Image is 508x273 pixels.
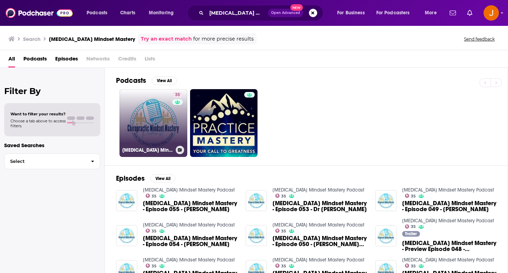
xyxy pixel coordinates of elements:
a: EpisodesView All [116,174,175,183]
button: open menu [82,7,116,19]
span: Trailer [405,232,417,236]
span: 35 [281,265,286,268]
span: 35 [411,195,416,198]
a: 35 [146,229,157,233]
span: 35 [281,195,286,198]
a: Charts [116,7,139,19]
span: 35 [152,230,157,233]
img: Chiropractic Mindset Mastery - Preview Episode 048 - Dr Danny Scahill [375,225,397,247]
span: 35 [281,230,286,233]
a: 35 [405,194,416,198]
span: 35 [411,265,416,268]
img: Chiropractic Mindset Mastery - Episode 050 - Dr Laurence Tham [246,225,267,246]
a: 35[MEDICAL_DATA] Mindset Mastery Podcast [119,89,187,157]
a: Chiropractic Mindset Mastery Podcast [273,257,364,263]
img: Chiropractic Mindset Mastery - Episode 053 - Dr Tom Lawrence [246,190,267,211]
span: Charts [120,8,135,18]
a: Try an exact match [141,35,192,43]
span: Logged in as justine87181 [484,5,499,21]
button: Send feedback [462,36,497,42]
a: Chiropractic Mindset Mastery Podcast [143,257,235,263]
button: open menu [420,7,445,19]
a: PodcastsView All [116,76,177,85]
span: Want to filter your results? [10,112,66,116]
span: Monitoring [149,8,174,18]
span: New [290,4,303,11]
a: Chiropractic Mindset Mastery Podcast [273,187,364,193]
a: Podcasts [23,53,47,67]
img: Chiropractic Mindset Mastery - Episode 049 - Dr Alain Desaulniers [375,190,397,211]
span: [MEDICAL_DATA] Mindset Mastery - Preview Episode 048 - [PERSON_NAME] [402,240,496,252]
a: Chiropractic Mindset Mastery Podcast [402,187,494,193]
span: Credits [118,53,136,67]
span: Open Advanced [271,11,300,15]
a: All [8,53,15,67]
span: More [425,8,437,18]
a: Chiropractic Mindset Mastery - Preview Episode 048 - Dr Danny Scahill [402,240,496,252]
span: Choose a tab above to access filters. [10,118,66,128]
a: 35 [405,224,416,229]
div: Search podcasts, credits, & more... [194,5,330,21]
a: Chiropractic Mindset Mastery Podcast [402,257,494,263]
a: 35 [275,194,286,198]
a: Chiropractic Mindset Mastery - Episode 049 - Dr Alain Desaulniers [402,200,496,212]
a: 35 [275,229,286,233]
h2: Podcasts [116,76,146,85]
span: Networks [86,53,110,67]
span: [MEDICAL_DATA] Mindset Mastery - Episode 055 - [PERSON_NAME] [143,200,237,212]
img: Podchaser - Follow, Share and Rate Podcasts [6,6,73,20]
button: View All [152,77,177,85]
span: 35 [175,92,180,99]
a: Chiropractic Mindset Mastery - Episode 054 - Dr Kelly Polzin [143,235,237,247]
h2: Filter By [4,86,100,96]
img: Chiropractic Mindset Mastery - Episode 055 - Dr Patrick Hogg [116,190,137,211]
button: open menu [372,7,420,19]
a: Chiropractic Mindset Mastery Podcast [143,222,235,228]
a: Chiropractic Mindset Mastery - Episode 055 - Dr Patrick Hogg [143,200,237,212]
p: Saved Searches [4,142,100,149]
button: Select [4,153,100,169]
a: Chiropractic Mindset Mastery Podcast [273,222,364,228]
h3: [MEDICAL_DATA] Mindset Mastery Podcast [122,147,173,153]
button: open menu [332,7,373,19]
button: Open AdvancedNew [268,9,303,17]
input: Search podcasts, credits, & more... [206,7,268,19]
span: Select [5,159,85,164]
span: Lists [145,53,155,67]
a: Chiropractic Mindset Mastery Podcast [143,187,235,193]
span: For Business [337,8,365,18]
a: Episodes [55,53,78,67]
img: Chiropractic Mindset Mastery - Episode 054 - Dr Kelly Polzin [116,225,137,246]
span: [MEDICAL_DATA] Mindset Mastery - Episode 054 - [PERSON_NAME] [143,235,237,247]
a: Show notifications dropdown [464,7,475,19]
button: View All [150,174,175,183]
span: 35 [152,195,157,198]
a: 35 [275,264,286,268]
a: 35 [146,264,157,268]
img: User Profile [484,5,499,21]
span: for more precise results [193,35,254,43]
a: Chiropractic Mindset Mastery Podcast [402,218,494,224]
a: 35 [172,92,183,98]
span: 35 [152,265,157,268]
h2: Episodes [116,174,145,183]
a: 35 [146,194,157,198]
h3: Search [23,36,41,42]
a: Chiropractic Mindset Mastery - Episode 050 - Dr Laurence Tham [273,235,367,247]
a: Chiropractic Mindset Mastery - Episode 053 - Dr Tom Lawrence [273,200,367,212]
a: 35 [405,264,416,268]
span: 35 [411,225,416,228]
span: [MEDICAL_DATA] Mindset Mastery - Episode 050 - [PERSON_NAME][MEDICAL_DATA] [273,235,367,247]
span: Podcasts [87,8,107,18]
span: For Podcasters [376,8,410,18]
button: open menu [144,7,183,19]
